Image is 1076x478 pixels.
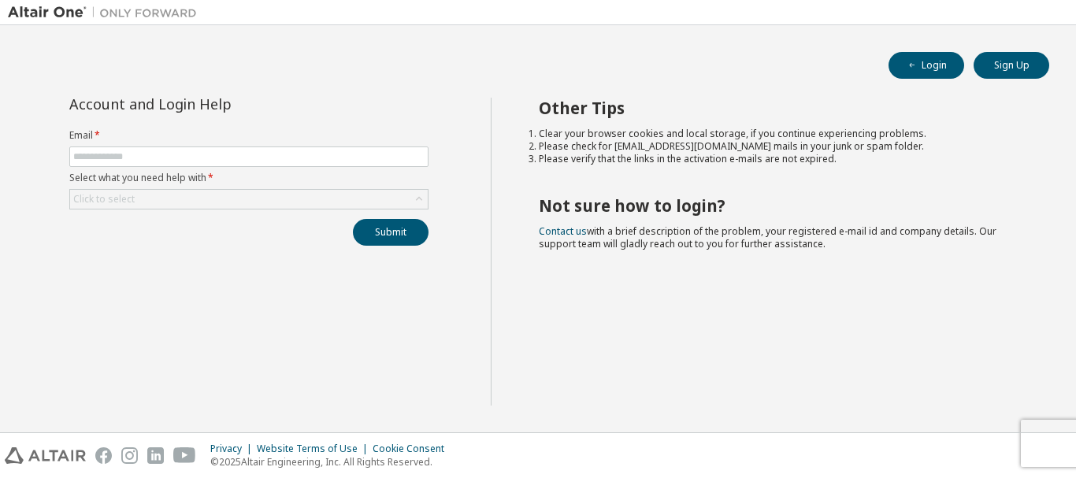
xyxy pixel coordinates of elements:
[69,98,357,110] div: Account and Login Help
[173,447,196,464] img: youtube.svg
[539,98,1022,118] h2: Other Tips
[147,447,164,464] img: linkedin.svg
[539,140,1022,153] li: Please check for [EMAIL_ADDRESS][DOMAIN_NAME] mails in your junk or spam folder.
[539,128,1022,140] li: Clear your browser cookies and local storage, if you continue experiencing problems.
[70,190,428,209] div: Click to select
[5,447,86,464] img: altair_logo.svg
[539,195,1022,216] h2: Not sure how to login?
[539,224,996,250] span: with a brief description of the problem, your registered e-mail id and company details. Our suppo...
[121,447,138,464] img: instagram.svg
[373,443,454,455] div: Cookie Consent
[257,443,373,455] div: Website Terms of Use
[69,172,429,184] label: Select what you need help with
[889,52,964,79] button: Login
[353,219,429,246] button: Submit
[974,52,1049,79] button: Sign Up
[69,129,429,142] label: Email
[539,224,587,238] a: Contact us
[210,443,257,455] div: Privacy
[95,447,112,464] img: facebook.svg
[8,5,205,20] img: Altair One
[210,455,454,469] p: © 2025 Altair Engineering, Inc. All Rights Reserved.
[73,193,135,206] div: Click to select
[539,153,1022,165] li: Please verify that the links in the activation e-mails are not expired.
